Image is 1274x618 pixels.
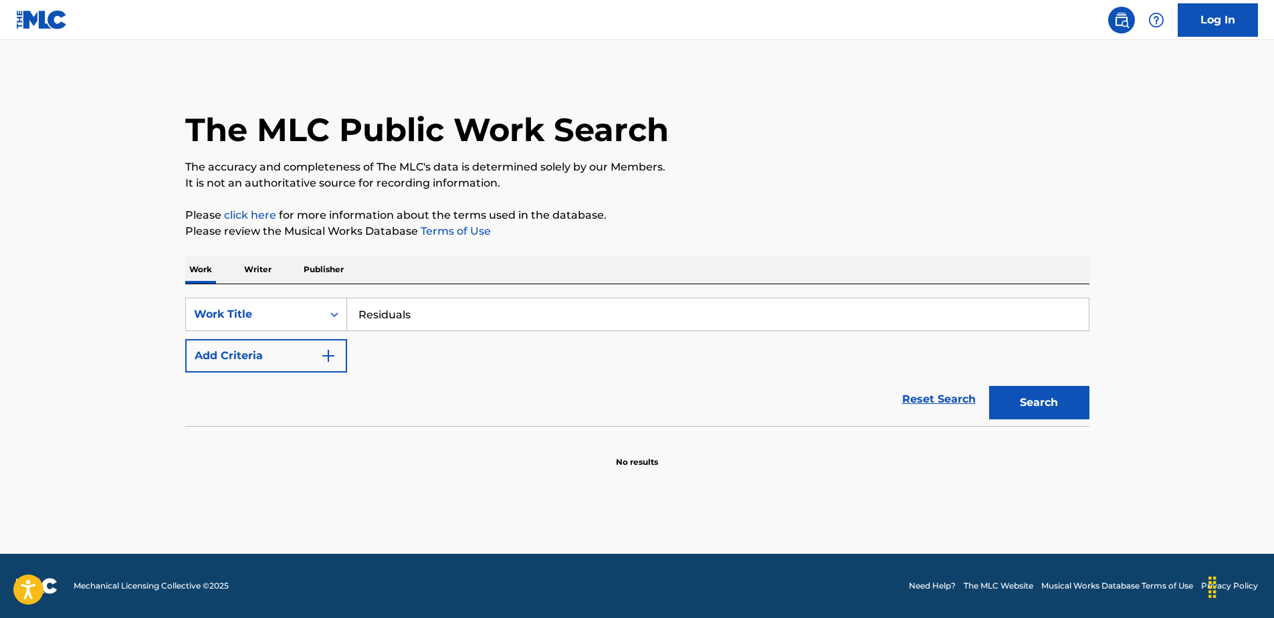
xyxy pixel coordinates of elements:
img: 9d2ae6d4665cec9f34b9.svg [320,348,336,364]
div: Drag [1202,567,1223,607]
p: It is not an authoritative source for recording information. [185,175,1089,191]
p: Please for more information about the terms used in the database. [185,207,1089,223]
p: Writer [240,255,276,284]
a: The MLC Website [964,580,1033,592]
button: Search [989,386,1089,419]
div: Work Title [194,306,314,322]
p: Please review the Musical Works Database [185,223,1089,239]
a: Musical Works Database Terms of Use [1041,580,1193,592]
button: Add Criteria [185,339,347,373]
a: Reset Search [895,385,982,414]
img: MLC Logo [16,10,68,29]
p: Work [185,255,216,284]
p: Publisher [300,255,348,284]
span: Mechanical Licensing Collective © 2025 [74,580,229,592]
a: Terms of Use [418,225,491,237]
form: Search Form [185,298,1089,426]
iframe: Chat Widget [1207,554,1274,618]
p: The accuracy and completeness of The MLC's data is determined solely by our Members. [185,159,1089,175]
div: Help [1143,7,1170,33]
a: Log In [1178,3,1258,37]
img: help [1148,12,1164,28]
img: search [1113,12,1130,28]
a: Privacy Policy [1201,580,1258,592]
p: No results [616,440,658,468]
a: Need Help? [909,580,956,592]
h1: The MLC Public Work Search [185,110,669,150]
a: Public Search [1108,7,1135,33]
a: click here [224,209,276,221]
img: logo [16,578,58,594]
